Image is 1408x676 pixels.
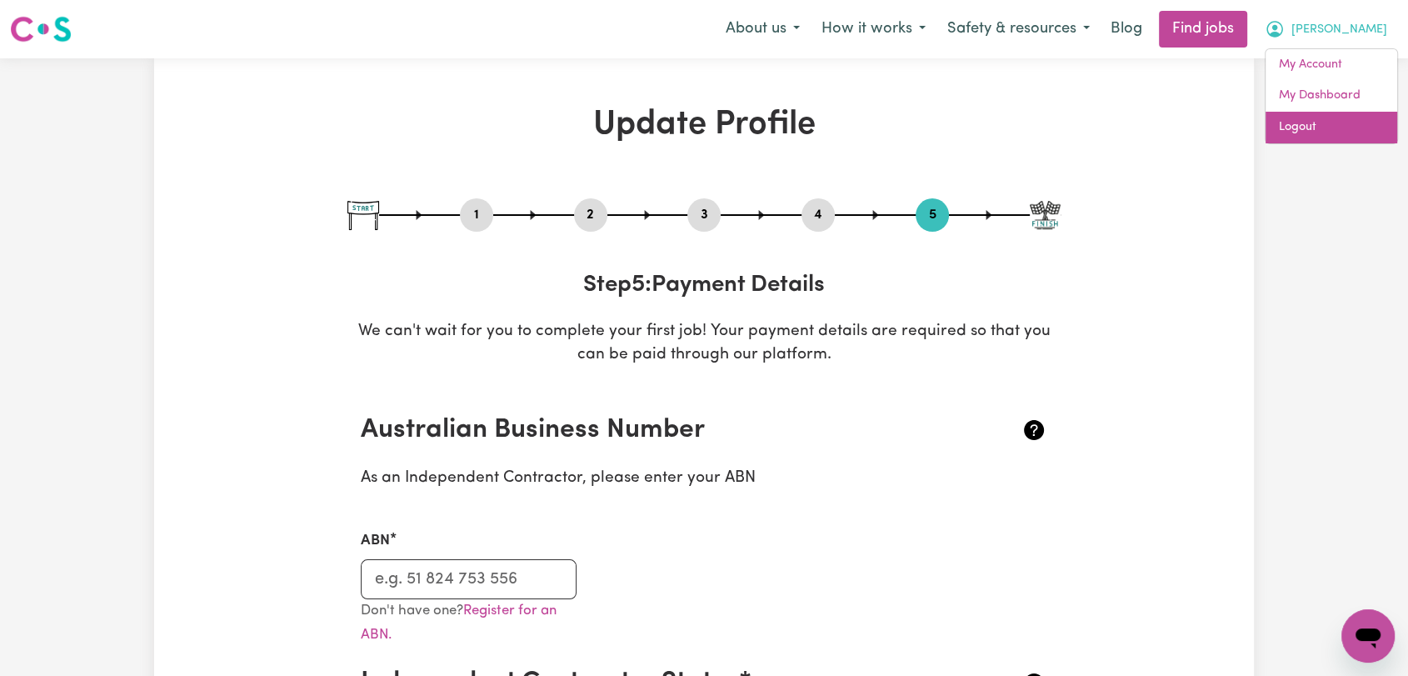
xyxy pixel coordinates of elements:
div: My Account [1265,48,1398,144]
iframe: Button to launch messaging window [1341,609,1395,663]
a: My Dashboard [1266,80,1397,112]
input: e.g. 51 824 753 556 [361,559,577,599]
h1: Update Profile [347,105,1061,145]
h3: Step 5 : Payment Details [347,272,1061,300]
p: We can't wait for you to complete your first job! Your payment details are required so that you c... [347,320,1061,368]
button: Go to step 5 [916,204,949,226]
h2: Australian Business Number [361,414,933,446]
button: How it works [811,12,936,47]
button: Go to step 4 [801,204,835,226]
small: Don't have one? [361,603,557,642]
a: Logout [1266,112,1397,143]
a: My Account [1266,49,1397,81]
button: Go to step 1 [460,204,493,226]
img: Careseekers logo [10,14,72,44]
a: Careseekers logo [10,10,72,48]
button: Go to step 3 [687,204,721,226]
button: Safety & resources [936,12,1101,47]
button: My Account [1254,12,1398,47]
button: Go to step 2 [574,204,607,226]
p: As an Independent Contractor, please enter your ABN [361,467,1047,491]
button: About us [715,12,811,47]
a: Register for an ABN. [361,603,557,642]
a: Find jobs [1159,11,1247,48]
a: Blog [1101,11,1152,48]
label: ABN [361,530,390,552]
span: [PERSON_NAME] [1291,21,1387,39]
